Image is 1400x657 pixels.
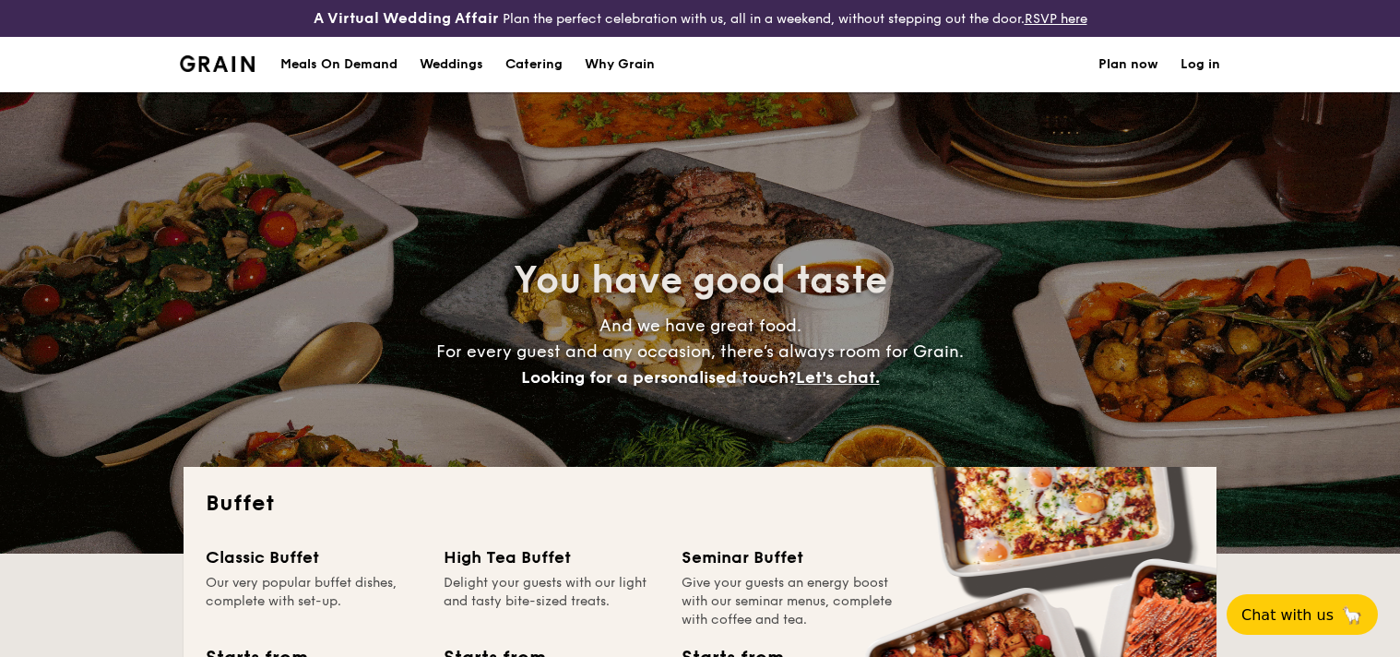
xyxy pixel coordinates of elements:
[494,37,574,92] a: Catering
[420,37,483,92] div: Weddings
[505,37,563,92] h1: Catering
[180,55,255,72] a: Logotype
[1098,37,1158,92] a: Plan now
[1341,604,1363,626] span: 🦙
[314,7,499,30] h4: A Virtual Wedding Affair
[233,7,1167,30] div: Plan the perfect celebration with us, all in a weekend, without stepping out the door.
[682,574,897,629] div: Give your guests an energy boost with our seminar menus, complete with coffee and tea.
[206,489,1194,519] h2: Buffet
[1241,606,1334,624] span: Chat with us
[444,574,659,629] div: Delight your guests with our light and tasty bite-sized treats.
[280,37,397,92] div: Meals On Demand
[269,37,409,92] a: Meals On Demand
[409,37,494,92] a: Weddings
[585,37,655,92] div: Why Grain
[574,37,666,92] a: Why Grain
[796,367,880,388] span: Let's chat.
[180,55,255,72] img: Grain
[682,544,897,570] div: Seminar Buffet
[444,544,659,570] div: High Tea Buffet
[1181,37,1220,92] a: Log in
[1025,11,1087,27] a: RSVP here
[206,544,421,570] div: Classic Buffet
[206,574,421,629] div: Our very popular buffet dishes, complete with set-up.
[1227,594,1378,635] button: Chat with us🦙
